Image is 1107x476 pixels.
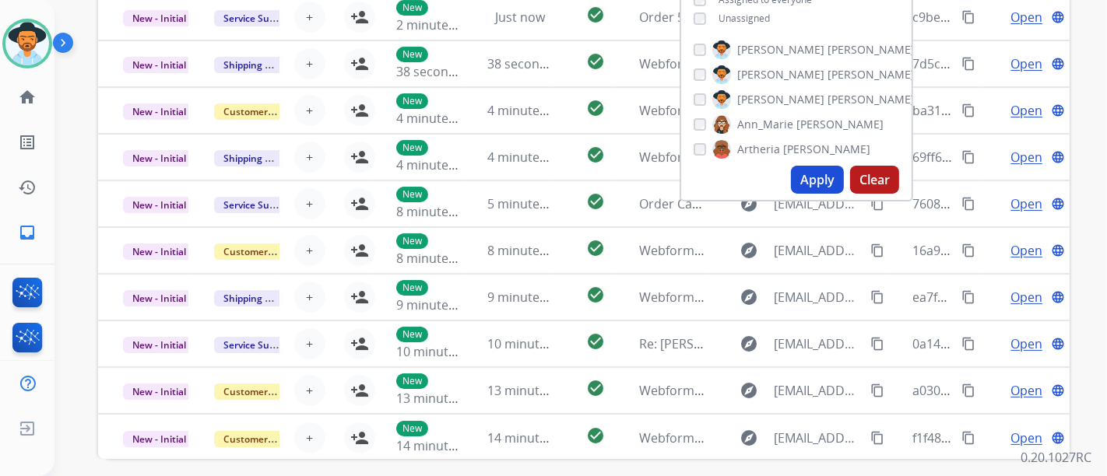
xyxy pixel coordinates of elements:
p: New [396,187,428,202]
mat-icon: explore [740,381,758,400]
span: [PERSON_NAME] [828,67,915,82]
span: [PERSON_NAME] [828,42,915,58]
span: Customer Support [214,383,315,400]
span: New - Initial [123,337,195,353]
mat-icon: inbox [18,223,37,242]
span: [EMAIL_ADDRESS][DOMAIN_NAME] [774,288,862,306]
button: + [294,422,325,453]
mat-icon: person_add [350,194,369,213]
span: + [307,54,314,73]
span: Webform from [EMAIL_ADDRESS][DOMAIN_NAME] on [DATE] [639,382,992,399]
mat-icon: person_add [350,381,369,400]
mat-icon: content_copy [961,383,975,397]
mat-icon: check_circle [586,192,605,211]
span: [EMAIL_ADDRESS][DOMAIN_NAME] [774,334,862,353]
span: + [307,148,314,166]
mat-icon: check_circle [586,145,605,164]
mat-icon: content_copy [870,243,884,257]
span: Just now [495,9,545,26]
span: Webform from [EMAIL_ADDRESS][DOMAIN_NAME] on [DATE] [639,289,992,306]
span: New - Initial [123,383,195,400]
mat-icon: person_add [350,101,369,120]
mat-icon: check_circle [586,99,605,117]
button: + [294,328,325,359]
span: + [307,334,314,353]
span: Customer Support [214,243,315,260]
span: New - Initial [123,103,195,120]
p: New [396,140,428,156]
span: New - Initial [123,197,195,213]
span: 4 minutes ago [487,149,571,166]
span: Open [1010,288,1042,306]
span: 13 minutes ago [396,390,487,407]
span: Ann_Marie [737,117,793,132]
mat-icon: person_add [350,54,369,73]
button: + [294,375,325,406]
p: New [396,373,428,389]
mat-icon: person_add [350,241,369,260]
mat-icon: explore [740,194,758,213]
span: 10 minutes ago [396,343,487,360]
span: [EMAIL_ADDRESS][DOMAIN_NAME] [774,381,862,400]
mat-icon: content_copy [870,337,884,351]
mat-icon: explore [740,429,758,447]
span: Webform from [EMAIL_ADDRESS][DOMAIN_NAME] on [DATE] [639,102,992,119]
mat-icon: home [18,88,37,107]
span: Open [1010,101,1042,120]
span: Re: [PERSON_NAME] has been delivered for servicing [639,335,947,352]
span: + [307,101,314,120]
span: + [307,429,314,447]
mat-icon: language [1051,57,1065,71]
span: Open [1010,54,1042,73]
p: New [396,47,428,62]
span: Webform from [EMAIL_ADDRESS][DOMAIN_NAME] on [DATE] [639,242,992,259]
mat-icon: content_copy [961,150,975,164]
mat-icon: content_copy [961,290,975,304]
span: 14 minutes ago [487,429,578,446]
span: 13 minutes ago [487,382,578,399]
mat-icon: check_circle [586,285,605,304]
mat-icon: content_copy [961,57,975,71]
span: Webform from [EMAIL_ADDRESS][DOMAIN_NAME] on [DATE] [639,149,992,166]
span: Open [1010,194,1042,213]
span: Service Support [214,10,303,26]
span: [PERSON_NAME] [828,92,915,107]
span: Customer Support [214,431,315,447]
span: Open [1010,334,1042,353]
button: + [294,48,325,79]
span: [PERSON_NAME] [783,142,870,157]
span: Order Cancelled cebb084d-e2f1-4c1e-9b32-043cc941bc13 [639,195,974,212]
mat-icon: list_alt [18,133,37,152]
mat-icon: history [18,178,37,197]
span: Shipping Protection [214,290,321,306]
mat-icon: language [1051,431,1065,445]
p: New [396,280,428,296]
span: Unassigned [719,12,770,25]
span: Webform from [EMAIL_ADDRESS][DOMAIN_NAME] on [DATE] [639,429,992,446]
img: avatar [5,22,49,65]
span: 4 minutes ago [396,110,480,127]
span: [PERSON_NAME] [796,117,884,132]
span: + [307,381,314,400]
mat-icon: check_circle [586,239,605,257]
span: [EMAIL_ADDRESS][DOMAIN_NAME] [774,194,862,213]
span: New - Initial [123,57,195,73]
mat-icon: language [1051,243,1065,257]
mat-icon: content_copy [961,243,975,257]
button: Clear [850,166,899,194]
mat-icon: content_copy [870,383,884,397]
span: 10 minutes ago [487,335,578,352]
mat-icon: check_circle [586,426,605,445]
button: + [294,235,325,266]
p: New [396,233,428,249]
mat-icon: content_copy [870,431,884,445]
span: Webform from [EMAIL_ADDRESS][DOMAIN_NAME] on [DATE] [639,55,992,72]
mat-icon: language [1051,150,1065,164]
mat-icon: content_copy [870,290,884,304]
mat-icon: explore [740,288,758,306]
mat-icon: check_circle [586,52,605,71]
span: Service Support [214,337,303,353]
mat-icon: person_add [350,148,369,166]
mat-icon: explore [740,334,758,353]
span: Customer Support [214,103,315,120]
